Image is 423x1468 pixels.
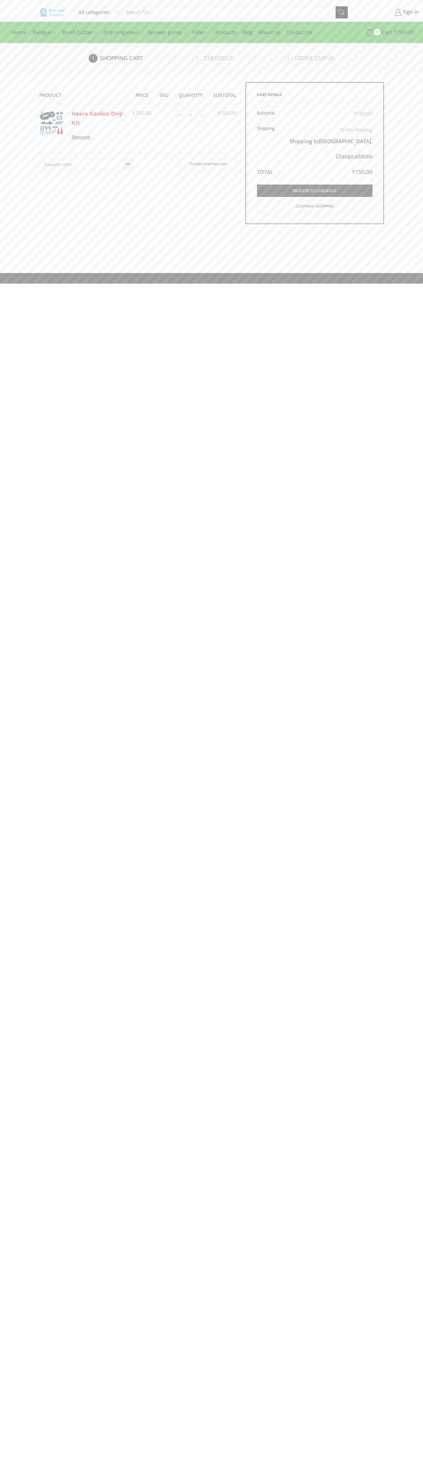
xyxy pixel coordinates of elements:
[218,109,236,118] bdi: 750.00
[72,134,125,141] a: Remove
[180,159,236,169] a: Clear shopping cart
[257,164,280,177] th: Total
[184,110,197,121] input: Product quantity
[257,92,373,102] h2: Cart totals
[374,29,380,35] span: 1
[336,6,348,18] button: Search button
[30,25,59,40] a: Raingun
[257,200,373,213] a: Continue shopping
[133,109,151,118] bdi: 750.00
[257,122,280,164] th: Shipping
[122,159,133,170] input: OK
[257,106,280,122] th: Subtotal
[354,27,414,38] a: 1 Cart ₹750.00
[336,152,373,161] a: Change address
[209,82,236,104] th: Subtotal
[212,25,239,40] a: Products
[352,167,355,177] span: ₹
[133,109,135,118] span: ₹
[357,7,418,18] a: Sign in
[39,82,129,104] th: Product
[239,25,256,40] a: Blog
[354,109,373,118] bdi: 750.00
[218,109,221,118] span: ₹
[9,25,30,40] a: Home
[123,6,335,18] input: Search for...
[189,25,212,40] a: Filter
[284,137,373,146] p: Shipping to .
[72,109,123,128] a: Heera Garden Drip Kit
[319,136,371,146] strong: [GEOGRAPHIC_DATA]
[155,82,172,104] th: SKU
[173,82,209,104] th: Quantity
[352,167,373,177] bdi: 750.00
[257,185,373,197] a: Proceed to checkout
[284,25,316,40] a: Contact Us
[402,8,418,16] span: Sign in
[145,25,189,40] a: Sprayer pump
[394,28,414,37] bdi: 750.00
[354,109,357,118] span: ₹
[39,111,63,135] img: Heera Garden Drip Kit
[193,54,282,63] a: Checkout
[59,25,100,40] a: Brush Cutter
[39,159,133,170] input: Coupon code
[380,28,392,37] span: Cart
[394,28,397,37] span: ₹
[129,82,155,104] th: Price
[256,25,284,40] a: About Us
[340,126,373,134] label: To Pay Shipping
[100,25,145,40] a: Drip Irrigation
